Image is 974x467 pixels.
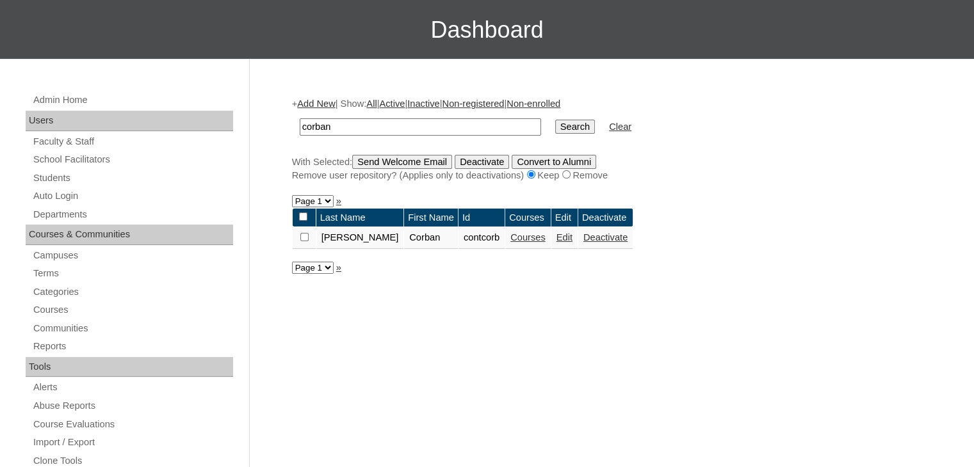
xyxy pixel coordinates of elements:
[26,357,233,377] div: Tools
[32,134,233,150] a: Faculty & Staff
[578,209,633,227] td: Deactivate
[404,209,458,227] td: First Name
[459,227,505,249] td: contcorb
[32,188,233,204] a: Auto Login
[32,265,233,281] a: Terms
[32,416,233,432] a: Course Evaluations
[32,170,233,186] a: Students
[32,434,233,450] a: Import / Export
[459,209,505,227] td: Id
[505,209,551,227] td: Courses
[379,99,405,109] a: Active
[32,302,233,318] a: Courses
[297,99,335,109] a: Add New
[352,155,452,169] input: Send Welcome Email
[609,122,631,132] a: Clear
[366,99,377,109] a: All
[292,155,926,182] div: With Selected:
[551,209,578,227] td: Edit
[6,1,968,59] h3: Dashboard
[300,118,541,136] input: Search
[32,379,233,395] a: Alerts
[292,169,926,182] div: Remove user repository? (Applies only to deactivations) Keep Remove
[26,225,233,245] div: Courses & Communities
[404,227,458,249] td: Corban
[32,248,233,264] a: Campuses
[32,398,233,414] a: Abuse Reports
[555,120,595,134] input: Search
[32,338,233,354] a: Reports
[316,227,404,249] td: [PERSON_NAME]
[512,155,596,169] input: Convert to Alumni
[32,207,233,223] a: Departments
[26,111,233,131] div: Users
[510,232,546,242] a: Courses
[32,152,233,168] a: School Facilitators
[507,99,560,109] a: Non-enrolled
[292,97,926,182] div: + | Show: | | | |
[556,232,572,242] a: Edit
[32,321,233,336] a: Communities
[583,232,628,242] a: Deactivate
[316,209,404,227] td: Last Name
[32,284,233,300] a: Categories
[336,262,341,273] a: »
[442,99,504,109] a: Non-registered
[455,155,509,169] input: Deactivate
[32,92,233,108] a: Admin Home
[407,99,440,109] a: Inactive
[336,196,341,206] a: »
